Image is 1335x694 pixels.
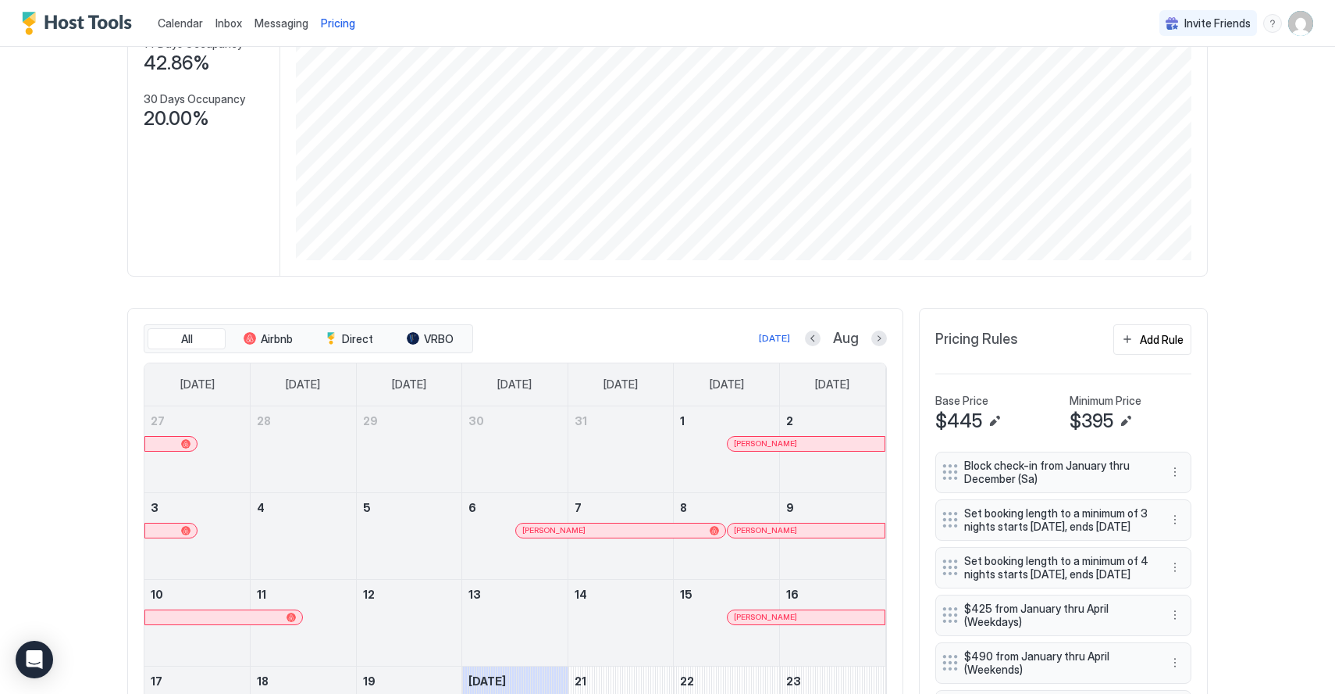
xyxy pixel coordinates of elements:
button: Airbnb [229,328,307,350]
div: menu [1263,14,1282,33]
div: Add Rule [1140,331,1184,348]
button: All [148,328,226,350]
button: [DATE] [756,329,792,348]
div: User profile [1288,11,1313,36]
td: August 6, 2025 [462,492,568,579]
a: August 10, 2025 [144,580,250,609]
td: July 28, 2025 [251,406,357,493]
a: August 12, 2025 [357,580,462,609]
td: August 13, 2025 [462,579,568,666]
td: July 31, 2025 [568,406,674,493]
a: August 2, 2025 [780,406,885,435]
a: Sunday [165,363,230,406]
span: 18 [257,674,269,688]
span: 30 [468,414,484,427]
span: Direct [342,332,373,346]
a: Messaging [255,15,308,31]
a: August 4, 2025 [251,493,356,522]
a: August 13, 2025 [462,580,568,609]
a: Thursday [588,363,653,406]
span: $425 from January thru April (Weekdays) [964,602,1150,629]
span: $445 [935,410,982,433]
span: 17 [151,674,162,688]
a: August 6, 2025 [462,493,568,522]
span: 29 [363,414,378,427]
span: [DATE] [710,377,744,392]
span: Base Price [935,394,988,408]
span: 15 [680,588,692,601]
span: [PERSON_NAME] [734,525,797,535]
div: [PERSON_NAME] [734,525,878,535]
span: All [181,332,193,346]
span: Pricing Rules [935,331,1018,349]
td: August 15, 2025 [674,579,780,666]
span: Invite Friends [1184,16,1251,30]
span: Minimum Price [1070,394,1141,408]
div: menu [1166,558,1184,577]
span: 42.86% [144,52,210,75]
div: Open Intercom Messenger [16,641,53,678]
td: August 10, 2025 [144,579,251,666]
span: Block check-in from January thru December (Sa) [964,459,1150,486]
a: August 3, 2025 [144,493,250,522]
td: July 30, 2025 [462,406,568,493]
span: 27 [151,414,165,427]
td: August 11, 2025 [251,579,357,666]
button: More options [1166,463,1184,481]
a: August 11, 2025 [251,580,356,609]
span: 23 [786,674,801,688]
td: August 8, 2025 [674,492,780,579]
span: 13 [468,588,481,601]
span: [PERSON_NAME] [734,612,797,622]
span: [DATE] [180,377,215,392]
span: 30 Days Occupancy [144,92,245,106]
span: [PERSON_NAME] [522,525,586,535]
span: [PERSON_NAME] [734,438,797,449]
span: [DATE] [468,674,506,688]
button: Edit [985,412,1004,431]
div: [PERSON_NAME] [734,438,878,449]
button: More options [1166,558,1184,577]
span: 6 [468,501,476,514]
span: [DATE] [392,377,426,392]
span: Inbox [215,16,242,30]
span: 3 [151,501,158,514]
span: 10 [151,588,163,601]
span: 9 [786,501,794,514]
a: Wednesday [482,363,547,406]
span: $395 [1070,410,1113,433]
a: August 5, 2025 [357,493,462,522]
span: Calendar [158,16,203,30]
span: Airbnb [261,332,293,346]
a: July 28, 2025 [251,406,356,435]
a: August 14, 2025 [568,580,674,609]
td: July 29, 2025 [356,406,462,493]
a: Monday [270,363,336,406]
button: More options [1166,606,1184,624]
span: 14 [575,588,587,601]
a: July 31, 2025 [568,406,674,435]
a: August 1, 2025 [674,406,779,435]
a: July 29, 2025 [357,406,462,435]
span: VRBO [424,332,454,346]
a: Calendar [158,15,203,31]
td: July 27, 2025 [144,406,251,493]
span: [DATE] [603,377,638,392]
td: August 9, 2025 [779,492,885,579]
a: Tuesday [376,363,442,406]
span: Set booking length to a minimum of 3 nights starts [DATE], ends [DATE] [964,506,1150,534]
div: menu [1166,653,1184,672]
span: 12 [363,588,375,601]
a: Inbox [215,15,242,31]
td: August 3, 2025 [144,492,251,579]
span: 11 [257,588,266,601]
td: August 7, 2025 [568,492,674,579]
button: Add Rule [1113,324,1191,355]
a: August 9, 2025 [780,493,885,522]
td: August 2, 2025 [779,406,885,493]
a: Host Tools Logo [22,12,139,35]
button: Edit [1116,412,1135,431]
button: Direct [310,328,388,350]
a: August 7, 2025 [568,493,674,522]
span: 21 [575,674,586,688]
